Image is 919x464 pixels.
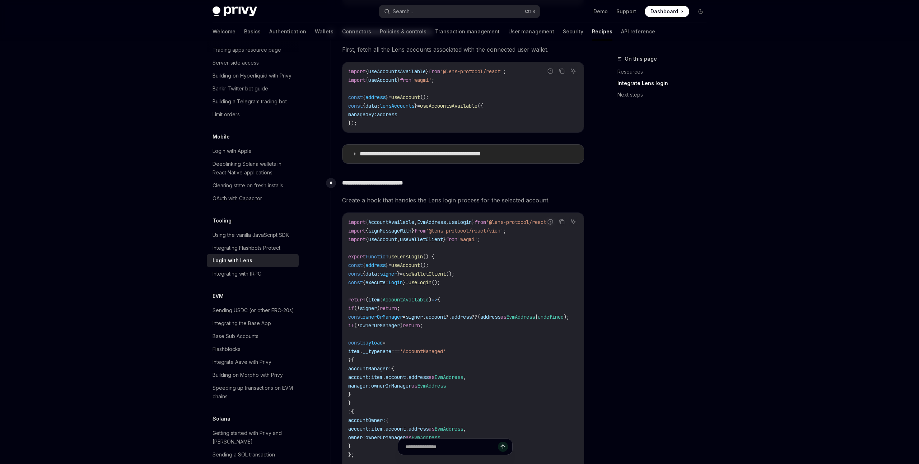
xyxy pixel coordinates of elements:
[348,228,365,234] span: import
[368,77,397,84] span: useAccount
[616,8,636,15] a: Support
[414,103,417,109] span: }
[414,228,426,234] span: from
[409,374,429,381] span: address
[406,374,409,381] span: .
[207,242,299,254] a: Integrating Flashbots Protect
[244,23,261,40] a: Basics
[400,348,446,355] span: 'AccountManaged'
[617,66,712,78] a: Resources
[477,236,480,243] span: ;
[342,23,371,40] a: Connectors
[348,392,351,398] span: }
[386,280,388,286] span: :
[213,23,235,40] a: Welcome
[538,314,564,320] span: undefined
[429,374,434,381] span: as
[213,345,241,353] div: Flashblocks
[420,262,429,269] span: ();
[486,219,549,226] span: '@lens-protocol/react'
[351,409,354,415] span: {
[452,314,472,320] span: address
[472,219,475,226] span: }
[386,94,388,101] span: }
[406,280,409,286] span: =
[621,23,655,40] a: API reference
[213,58,259,67] div: Server-side access
[354,323,357,329] span: (
[391,94,420,101] span: useAccount
[363,262,365,269] span: {
[650,8,678,15] span: Dashboard
[365,236,368,243] span: {
[435,23,500,40] a: Transaction management
[365,254,388,260] span: function
[207,330,299,343] a: Base Sub Accounts
[500,314,506,320] span: as
[348,314,363,320] span: const
[546,67,555,76] button: Report incorrect code
[411,77,431,84] span: 'wagmi'
[508,23,554,40] a: User management
[213,6,257,17] img: dark logo
[342,45,584,55] span: First, fetch all the Lens accounts associated with the connected user wallet.
[380,297,383,303] span: :
[446,271,454,277] span: ();
[365,69,368,75] span: {
[348,280,363,286] span: const
[348,112,377,118] span: managedBy:
[213,84,268,93] div: Bankr Twitter bot guide
[397,77,400,84] span: }
[417,219,446,226] span: EvmAddress
[420,94,429,101] span: ();
[443,236,446,243] span: }
[617,78,712,89] a: Integrate Lens login
[365,271,377,277] span: data
[213,147,252,155] div: Login with Apple
[348,77,365,84] span: import
[213,257,252,265] div: Login with Lens
[563,23,583,40] a: Security
[348,426,371,432] span: account:
[213,181,283,190] div: Clearing state on fresh installs
[480,314,500,320] span: address
[207,179,299,192] a: Clearing state on fresh installs
[365,297,368,303] span: (
[414,219,417,226] span: ,
[463,426,466,432] span: ,
[207,56,299,69] a: Server-side access
[426,314,446,320] span: account
[420,103,477,109] span: useAccountsAvailable
[348,219,365,226] span: import
[348,94,363,101] span: const
[423,314,426,320] span: .
[213,319,271,328] div: Integrating the Base App
[388,94,391,101] span: =
[429,69,440,75] span: from
[386,262,388,269] span: }
[617,89,712,100] a: Next steps
[417,103,420,109] span: =
[564,314,569,320] span: );
[406,435,411,441] span: as
[423,254,434,260] span: () {
[363,103,365,109] span: {
[348,69,365,75] span: import
[503,228,506,234] span: ;
[365,435,406,441] span: ownerOrManager
[429,297,431,303] span: )
[429,426,434,432] span: as
[213,244,280,252] div: Integrating Flashbots Protect
[397,305,400,312] span: ;
[411,228,414,234] span: }
[207,356,299,369] a: Integrate Aave with Privy
[368,297,380,303] span: item
[557,67,566,76] button: Copy the contents from the code block
[463,374,466,381] span: ,
[354,305,357,312] span: (
[360,305,377,312] span: signer
[348,400,351,407] span: }
[426,69,429,75] span: }
[503,69,506,75] span: ;
[393,7,413,16] div: Search...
